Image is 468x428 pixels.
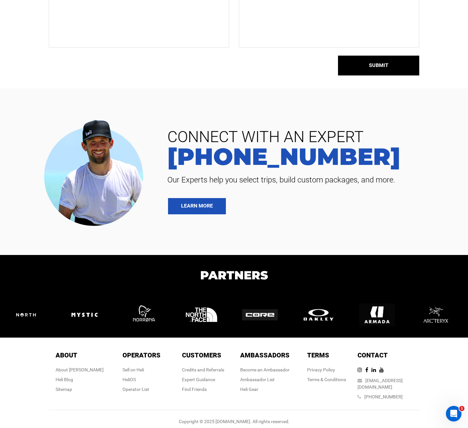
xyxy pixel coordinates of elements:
[49,418,419,425] div: Copyright © 2025 [DOMAIN_NAME]. All rights reserved.
[123,386,161,393] div: Operator List
[301,308,343,322] img: logo
[56,386,104,393] div: Sitemap
[459,406,464,411] span: 1
[8,305,50,324] img: logo
[240,351,290,359] span: Ambassadors
[307,351,329,359] span: Terms
[123,377,136,382] a: HeliOS
[168,198,226,214] a: LEARN MORE
[162,129,458,145] span: CONNECT WITH AN EXPERT
[357,378,403,390] a: [EMAIL_ADDRESS][DOMAIN_NAME]
[307,377,346,382] a: Terms & Conditions
[307,367,335,372] a: Privacy Policy
[56,377,73,382] a: Heli Blog
[182,367,224,372] a: Credits and Referrals
[446,406,461,421] iframe: Intercom live chat
[240,367,290,372] a: Become an Ambassador
[56,351,77,359] span: About
[359,297,401,333] img: logo
[364,394,403,399] a: [PHONE_NUMBER]
[123,367,161,373] div: Sell on Heli
[242,309,284,320] img: logo
[182,377,215,382] a: Expert Guidance
[67,297,109,333] img: logo
[240,387,258,392] a: Heli Gear
[184,297,226,333] img: logo
[123,351,161,359] span: Operators
[182,351,221,359] span: Customers
[357,351,388,359] span: Contact
[338,56,419,75] button: SUBMIT
[39,114,153,229] img: contact our team
[56,367,104,373] div: About [PERSON_NAME]
[240,376,290,383] div: Ambassador List
[162,175,458,185] span: Our Experts help you select trips, build custom packages, and more.
[125,297,167,333] img: logo
[418,296,460,333] img: logo
[182,386,224,393] div: Find Friends
[162,145,458,168] a: [PHONE_NUMBER]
